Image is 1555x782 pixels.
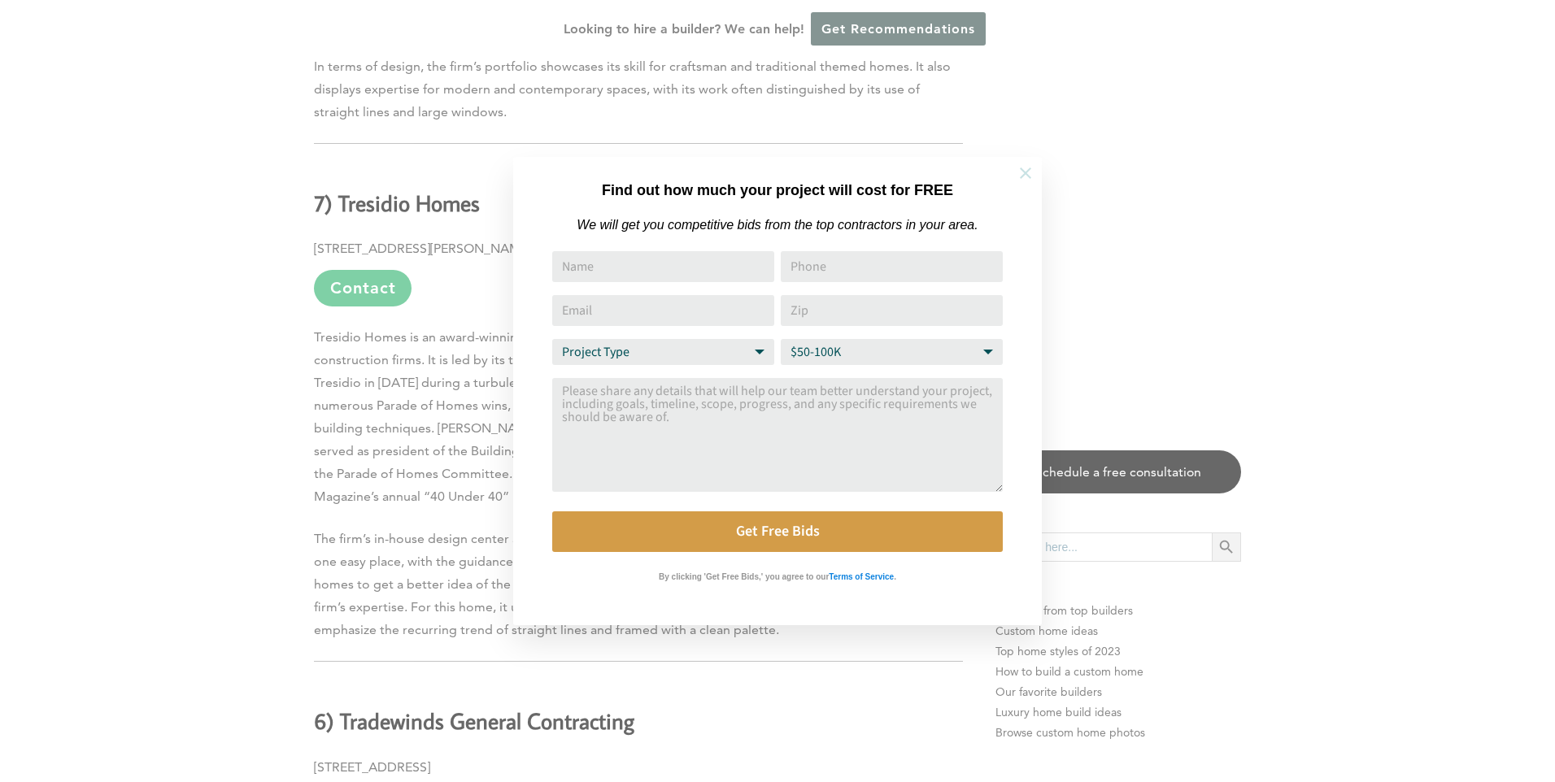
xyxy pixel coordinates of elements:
iframe: Drift Widget Chat Controller [1243,665,1535,762]
select: Project Type [552,339,774,365]
input: Email Address [552,295,774,326]
input: Name [552,251,774,282]
strong: Find out how much your project will cost for FREE [602,182,953,198]
em: We will get you competitive bids from the top contractors in your area. [577,218,978,232]
a: Terms of Service [829,568,894,582]
strong: . [894,572,896,581]
textarea: Comment or Message [552,378,1003,492]
button: Get Free Bids [552,511,1003,552]
button: Close [997,145,1054,202]
input: Phone [781,251,1003,282]
strong: Terms of Service [829,572,894,581]
strong: By clicking 'Get Free Bids,' you agree to our [659,572,829,581]
select: Budget Range [781,339,1003,365]
input: Zip [781,295,1003,326]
